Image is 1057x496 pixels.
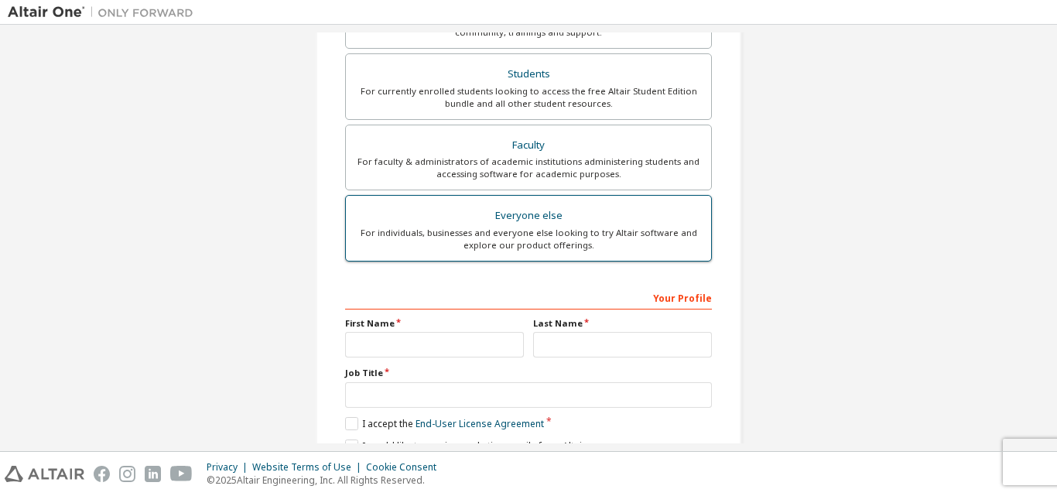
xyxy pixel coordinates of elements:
div: For individuals, businesses and everyone else looking to try Altair software and explore our prod... [355,227,702,251]
label: Job Title [345,367,712,379]
div: Cookie Consent [366,461,446,474]
img: linkedin.svg [145,466,161,482]
img: Altair One [8,5,201,20]
img: altair_logo.svg [5,466,84,482]
img: instagram.svg [119,466,135,482]
div: Website Terms of Use [252,461,366,474]
img: facebook.svg [94,466,110,482]
label: I would like to receive marketing emails from Altair [345,440,586,453]
div: For faculty & administrators of academic institutions administering students and accessing softwa... [355,156,702,180]
div: Students [355,63,702,85]
label: Last Name [533,317,712,330]
div: Everyone else [355,205,702,227]
p: © 2025 Altair Engineering, Inc. All Rights Reserved. [207,474,446,487]
div: For currently enrolled students looking to access the free Altair Student Edition bundle and all ... [355,85,702,110]
div: Privacy [207,461,252,474]
a: End-User License Agreement [416,417,544,430]
label: First Name [345,317,524,330]
label: I accept the [345,417,544,430]
div: Your Profile [345,285,712,310]
div: Faculty [355,135,702,156]
img: youtube.svg [170,466,193,482]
